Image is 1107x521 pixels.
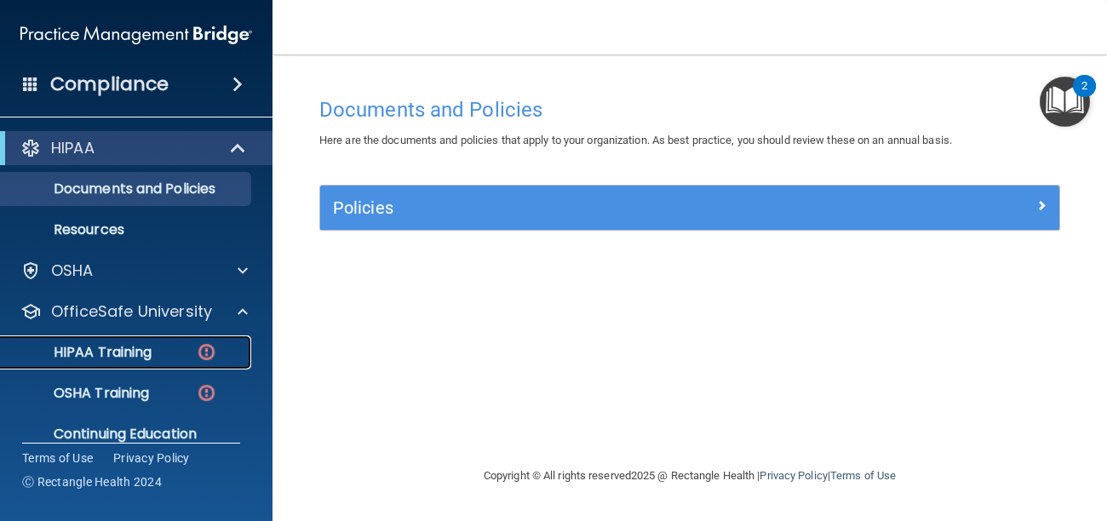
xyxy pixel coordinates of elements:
[1081,86,1087,108] div: 2
[20,138,247,158] a: HIPAA
[51,260,94,281] p: OSHA
[11,344,152,361] p: HIPAA Training
[11,221,244,238] p: Resources
[196,341,217,363] img: danger-circle.6113f641.png
[379,449,1001,503] div: Copyright © All rights reserved 2025 @ Rectangle Health | |
[11,180,244,198] p: Documents and Policies
[333,198,862,217] h5: Policies
[51,138,95,158] p: HIPAA
[196,382,217,404] img: danger-circle.6113f641.png
[22,473,162,490] span: Ⓒ Rectangle Health 2024
[760,469,827,482] a: Privacy Policy
[319,134,952,146] span: Here are the documents and policies that apply to your organization. As best practice, you should...
[20,301,248,322] a: OfficeSafe University
[319,99,1060,121] h4: Documents and Policies
[830,469,896,482] a: Terms of Use
[20,260,248,281] a: OSHA
[333,194,1047,221] a: Policies
[20,18,252,52] img: PMB logo
[1040,77,1090,127] button: Open Resource Center, 2 new notifications
[50,72,169,96] h4: Compliance
[11,385,149,402] p: OSHA Training
[11,426,244,443] p: Continuing Education
[113,449,190,467] a: Privacy Policy
[51,301,212,322] p: OfficeSafe University
[22,449,93,467] a: Terms of Use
